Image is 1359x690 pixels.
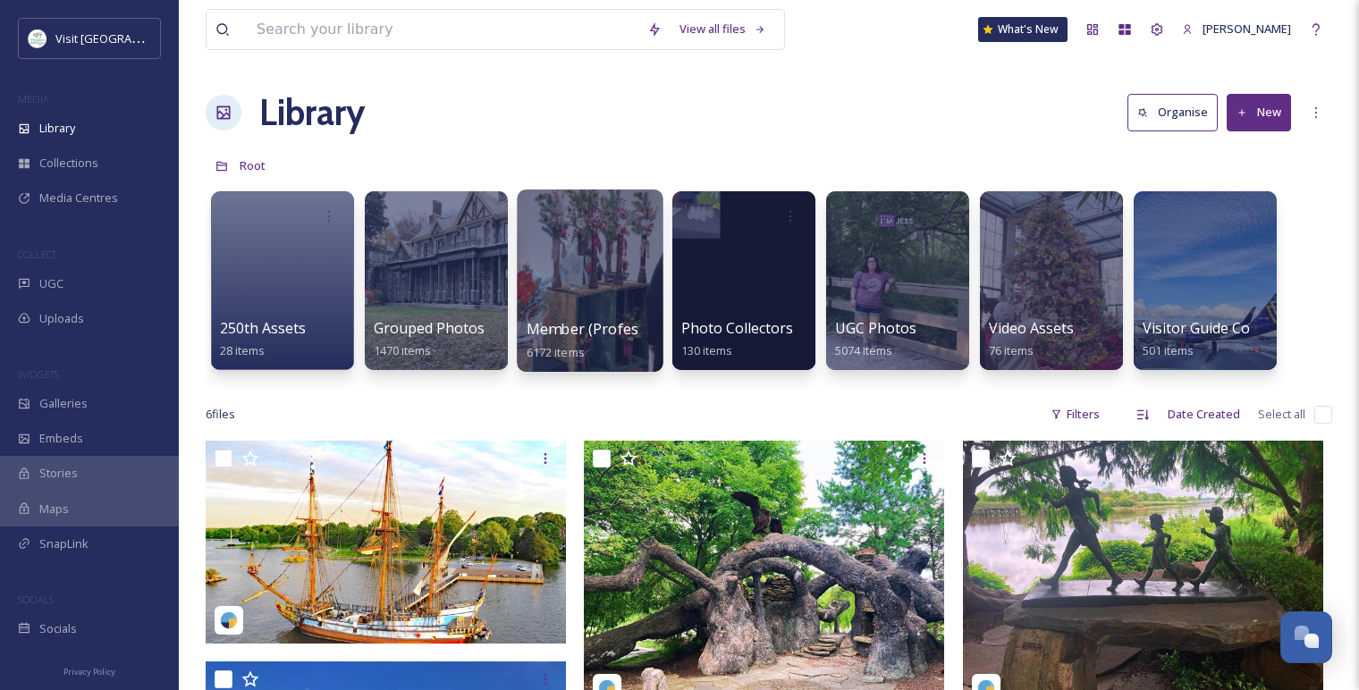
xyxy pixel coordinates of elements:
button: Organise [1127,94,1218,130]
span: Uploads [39,310,84,327]
span: Video Assets [989,318,1074,338]
span: Grouped Photos [374,318,485,338]
span: 1470 items [374,342,431,358]
span: 5074 items [835,342,892,358]
span: Collections [39,155,98,172]
span: SnapLink [39,535,89,552]
span: UGC [39,275,63,292]
a: Video Assets76 items [989,320,1074,358]
a: Library [259,86,365,139]
span: Visit [GEOGRAPHIC_DATA] [55,29,194,46]
span: 76 items [989,342,1034,358]
span: Privacy Policy [63,666,115,677]
button: Open Chat [1280,611,1332,663]
span: 130 items [681,342,732,358]
a: Member (Professional)6172 items [527,321,684,360]
span: MEDIA [18,92,49,105]
span: Maps [39,501,69,517]
span: WIDGETS [18,367,59,381]
span: Member (Professional) [527,319,684,339]
span: Media Centres [39,189,118,206]
a: What's New [978,17,1068,42]
span: UGC Photos [835,318,916,338]
span: Embeds [39,430,83,447]
span: 250th Assets [220,318,306,338]
a: UGC Photos5074 items [835,320,916,358]
span: Galleries [39,395,88,412]
span: [PERSON_NAME] [1203,21,1291,37]
span: Root [240,157,266,173]
span: 28 items [220,342,265,358]
span: Socials [39,620,77,637]
span: Stories [39,465,78,482]
a: Grouped Photos1470 items [374,320,485,358]
button: New [1227,94,1291,130]
span: 6172 items [527,343,585,359]
span: 6 file s [206,406,235,423]
img: snapsea-logo.png [220,611,238,629]
a: [PERSON_NAME] [1173,12,1300,46]
a: Visitor Guide Content501 items [1143,320,1287,358]
span: Select all [1258,406,1305,423]
a: Photo Collectors130 items [681,320,793,358]
a: Privacy Policy [63,660,115,681]
span: COLLECT [18,248,56,261]
span: 501 items [1143,342,1194,358]
a: Root [240,155,266,176]
span: Library [39,120,75,137]
a: Organise [1127,94,1227,130]
div: Date Created [1159,397,1249,432]
span: Visitor Guide Content [1143,318,1287,338]
span: SOCIALS [18,593,54,606]
img: kalmar.nyckel_08232025_17897259633147400.jpeg [206,441,566,644]
span: Photo Collectors [681,318,793,338]
a: 250th Assets28 items [220,320,306,358]
input: Search your library [248,10,638,49]
img: download%20%281%29.jpeg [29,29,46,47]
a: View all files [671,12,775,46]
div: Filters [1042,397,1109,432]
